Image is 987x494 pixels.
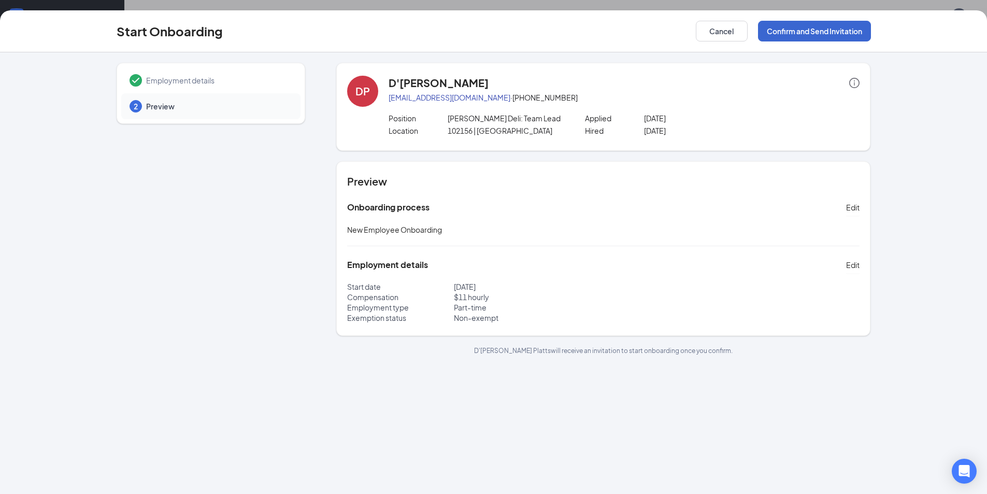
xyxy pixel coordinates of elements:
p: Non-exempt [454,313,604,323]
p: Start date [347,281,454,292]
h3: Start Onboarding [117,22,223,40]
span: Employment details [146,75,290,86]
p: Location [389,125,448,136]
svg: Checkmark [130,74,142,87]
h5: Employment details [347,259,428,271]
p: D'[PERSON_NAME] Platts will receive an invitation to start onboarding once you confirm. [336,346,870,355]
p: $ 11 hourly [454,292,604,302]
a: [EMAIL_ADDRESS][DOMAIN_NAME] [389,93,510,102]
p: · [PHONE_NUMBER] [389,92,860,103]
span: Edit [846,260,860,270]
p: Position [389,113,448,123]
button: Edit [846,257,860,273]
button: Confirm and Send Invitation [758,21,871,41]
h5: Onboarding process [347,202,430,213]
span: 2 [134,101,138,111]
h4: D'[PERSON_NAME] [389,76,489,90]
button: Edit [846,199,860,216]
span: Edit [846,202,860,213]
p: [PERSON_NAME] Deli: Team Lead [448,113,565,123]
span: info-circle [849,78,860,88]
p: [DATE] [644,125,762,136]
span: New Employee Onboarding [347,225,442,234]
p: Compensation [347,292,454,302]
div: Open Intercom Messenger [952,459,977,484]
p: Exemption status [347,313,454,323]
p: Applied [585,113,644,123]
p: 102156 | [GEOGRAPHIC_DATA] [448,125,565,136]
p: Part-time [454,302,604,313]
p: Employment type [347,302,454,313]
span: Preview [146,101,290,111]
button: Cancel [696,21,748,41]
h4: Preview [347,174,860,189]
div: DP [355,84,370,98]
p: Hired [585,125,644,136]
p: [DATE] [454,281,604,292]
p: [DATE] [644,113,762,123]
